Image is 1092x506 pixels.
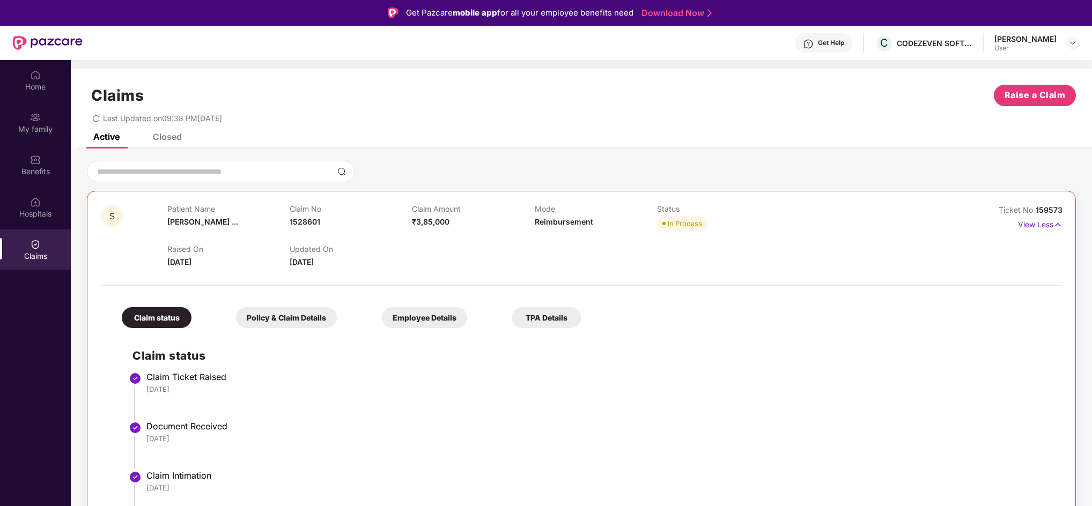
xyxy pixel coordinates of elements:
img: svg+xml;base64,PHN2ZyBpZD0iU3RlcC1Eb25lLTMyeDMyIiB4bWxucz0iaHR0cDovL3d3dy53My5vcmcvMjAwMC9zdmciIH... [129,471,142,483]
p: View Less [1018,216,1063,230]
img: svg+xml;base64,PHN2ZyBpZD0iQ2xhaW0iIHhtbG5zPSJodHRwOi8vd3d3LnczLm9yZy8yMDAwL3N2ZyIgd2lkdGg9IjIwIi... [30,239,41,250]
p: Status [657,204,779,213]
strong: mobile app [453,8,497,18]
img: svg+xml;base64,PHN2ZyBpZD0iU2VhcmNoLTMyeDMyIiB4bWxucz0iaHR0cDovL3d3dy53My5vcmcvMjAwMC9zdmciIHdpZH... [337,167,346,176]
span: [DATE] [167,257,191,266]
h2: Claim status [132,347,1052,364]
p: Mode [535,204,657,213]
div: Document Received [146,421,1052,431]
span: redo [92,114,100,123]
div: [DATE] [146,434,1052,443]
span: Ticket No [999,205,1036,214]
div: Claim status [122,307,191,328]
p: Claim No [290,204,412,213]
div: Get Pazcare for all your employee benefits need [406,6,633,19]
div: Active [93,131,120,142]
span: S [109,212,115,221]
div: [DATE] [146,483,1052,493]
img: svg+xml;base64,PHN2ZyBpZD0iU3RlcC1Eb25lLTMyeDMyIiB4bWxucz0iaHR0cDovL3d3dy53My5vcmcvMjAwMC9zdmciIH... [129,421,142,434]
img: svg+xml;base64,PHN2ZyBpZD0iSG9tZSIgeG1sbnM9Imh0dHA6Ly93d3cudzMub3JnLzIwMDAvc3ZnIiB3aWR0aD0iMjAiIG... [30,70,41,80]
img: svg+xml;base64,PHN2ZyB4bWxucz0iaHR0cDovL3d3dy53My5vcmcvMjAwMC9zdmciIHdpZHRoPSIxNyIgaGVpZ2h0PSIxNy... [1053,219,1063,230]
div: [PERSON_NAME] [994,34,1057,44]
span: [DATE] [290,257,314,266]
img: svg+xml;base64,PHN2ZyBpZD0iSG9zcGl0YWxzIiB4bWxucz0iaHR0cDovL3d3dy53My5vcmcvMjAwMC9zdmciIHdpZHRoPS... [30,197,41,207]
span: Last Updated on 09:38 PM[DATE] [103,114,222,123]
p: Claim Amount [412,204,534,213]
a: Download Now [641,8,709,19]
img: svg+xml;base64,PHN2ZyBpZD0iU3RlcC1Eb25lLTMyeDMyIiB4bWxucz0iaHR0cDovL3d3dy53My5vcmcvMjAwMC9zdmciIH... [129,372,142,385]
span: Reimbursement [535,217,593,226]
div: User [994,44,1057,53]
div: [DATE] [146,384,1052,394]
div: Claim Intimation [146,470,1052,481]
span: [PERSON_NAME] ... [167,217,238,226]
img: svg+xml;base64,PHN2ZyB3aWR0aD0iMjAiIGhlaWdodD0iMjAiIHZpZXdCb3g9IjAgMCAyMCAyMCIgZmlsbD0ibm9uZSIgeG... [30,112,41,123]
h1: Claims [91,86,144,105]
p: Raised On [167,244,290,254]
p: Patient Name [167,204,290,213]
span: 159573 [1036,205,1063,214]
img: svg+xml;base64,PHN2ZyBpZD0iQmVuZWZpdHMiIHhtbG5zPSJodHRwOi8vd3d3LnczLm9yZy8yMDAwL3N2ZyIgd2lkdGg9Ij... [30,154,41,165]
div: Get Help [818,39,844,47]
div: CODEZEVEN SOFTWARE PRIVATE LIMITED [897,38,972,48]
img: svg+xml;base64,PHN2ZyBpZD0iSGVscC0zMngzMiIgeG1sbnM9Imh0dHA6Ly93d3cudzMub3JnLzIwMDAvc3ZnIiB3aWR0aD... [803,39,814,49]
img: New Pazcare Logo [13,36,83,50]
p: Updated On [290,244,412,254]
span: Raise a Claim [1005,88,1066,102]
span: C [880,36,888,49]
span: 1528601 [290,217,320,226]
div: Closed [153,131,182,142]
div: Claim Ticket Raised [146,371,1052,382]
div: TPA Details [512,307,581,328]
img: svg+xml;base64,PHN2ZyBpZD0iRHJvcGRvd24tMzJ4MzIiIHhtbG5zPSJodHRwOi8vd3d3LnczLm9yZy8yMDAwL3N2ZyIgd2... [1068,39,1077,47]
div: Policy & Claim Details [236,307,337,328]
button: Raise a Claim [994,85,1076,106]
div: Employee Details [382,307,467,328]
span: ₹3,85,000 [412,217,449,226]
img: Logo [388,8,399,18]
div: In Process [668,218,702,229]
img: Stroke [707,8,712,19]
